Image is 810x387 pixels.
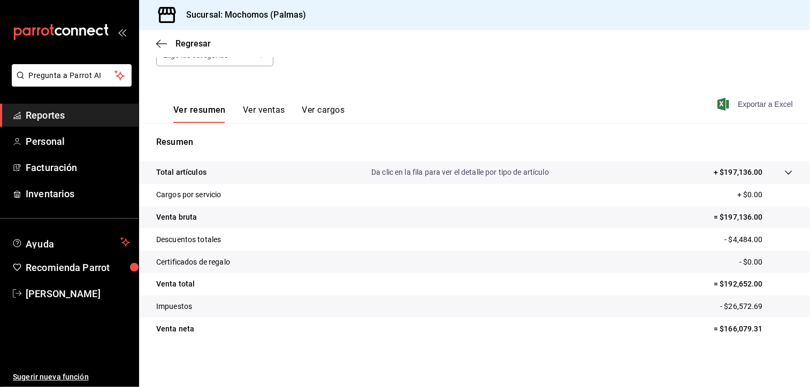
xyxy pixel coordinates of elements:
button: Regresar [156,38,211,49]
p: = $166,079.31 [714,323,793,335]
button: Ver resumen [173,105,226,123]
span: Regresar [175,38,211,49]
p: Venta bruta [156,212,197,223]
p: - $0.00 [739,257,793,268]
span: Reportes [26,108,130,122]
p: Venta neta [156,323,194,335]
button: open_drawer_menu [118,28,126,36]
p: + $0.00 [737,189,793,200]
p: Venta total [156,278,195,290]
span: Pregunta a Parrot AI [29,70,115,81]
span: [PERSON_NAME] [26,287,130,301]
p: Total artículos [156,167,207,178]
p: Resumen [156,136,793,149]
p: Descuentos totales [156,234,221,245]
button: Pregunta a Parrot AI [12,64,132,87]
p: = $192,652.00 [714,278,793,290]
span: Personal [26,134,130,149]
p: + $197,136.00 [714,167,763,178]
button: Ver ventas [243,105,285,123]
button: Exportar a Excel [720,98,793,111]
span: Sugerir nueva función [13,371,130,383]
h3: Sucursal: Mochomos (Palmas) [178,9,307,21]
div: navigation tabs [173,105,345,123]
p: Certificados de regalo [156,257,230,268]
p: Da clic en la fila para ver el detalle por tipo de artículo [371,167,549,178]
span: Facturación [26,160,130,175]
p: - $4,484.00 [725,234,793,245]
span: Recomienda Parrot [26,260,130,275]
span: Inventarios [26,187,130,201]
p: Impuestos [156,301,192,312]
span: Ayuda [26,236,116,249]
a: Pregunta a Parrot AI [7,78,132,89]
p: Cargos por servicio [156,189,221,200]
button: Ver cargos [302,105,345,123]
p: = $197,136.00 [714,212,793,223]
p: - $26,572.69 [720,301,793,312]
